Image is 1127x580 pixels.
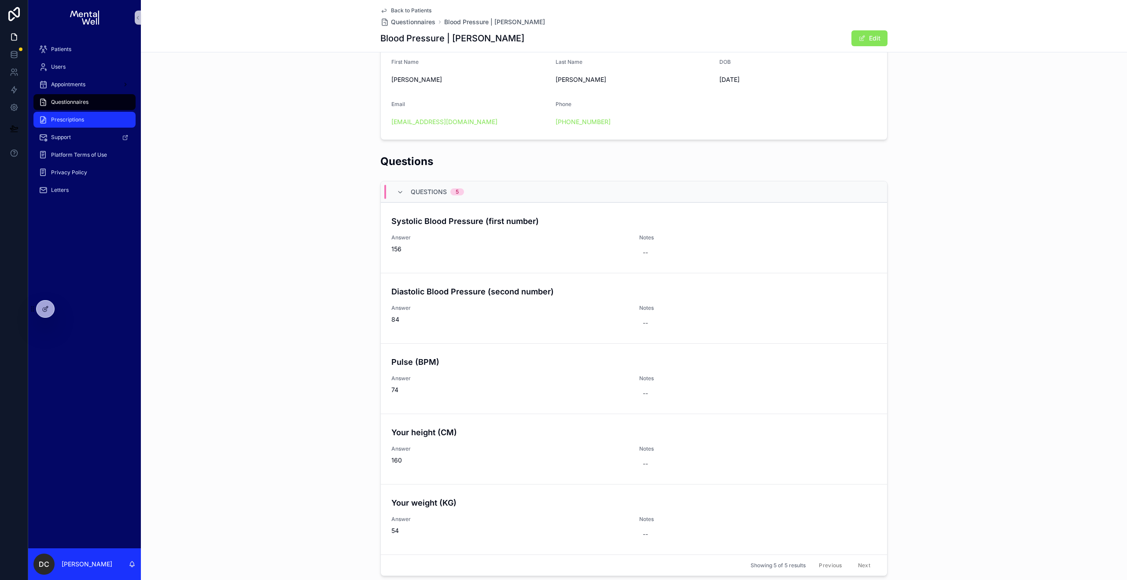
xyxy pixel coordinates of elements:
[643,389,648,398] div: --
[33,77,136,92] a: Appointments
[51,169,87,176] span: Privacy Policy
[556,117,611,126] a: [PHONE_NUMBER]
[51,187,69,194] span: Letters
[391,375,629,382] span: Answer
[380,32,524,44] h1: Blood Pressure | [PERSON_NAME]
[556,75,713,84] span: [PERSON_NAME]
[391,526,629,535] span: 54
[51,116,84,123] span: Prescriptions
[391,445,629,452] span: Answer
[556,101,571,107] span: Phone
[751,562,806,569] span: Showing 5 of 5 results
[643,459,648,468] div: --
[444,18,545,26] a: Blood Pressure | [PERSON_NAME]
[33,182,136,198] a: Letters
[51,46,71,53] span: Patients
[456,188,459,195] div: 5
[639,516,753,523] span: Notes
[391,286,877,297] h4: Diastolic Blood Pressure (second number)
[51,134,71,141] span: Support
[643,248,648,257] div: --
[639,445,753,452] span: Notes
[556,59,582,65] span: Last Name
[391,385,629,394] span: 74
[719,75,877,84] span: [DATE]
[33,129,136,145] a: Support
[391,315,629,324] span: 84
[411,187,447,196] span: Questions
[639,234,753,241] span: Notes
[391,7,431,14] span: Back to Patients
[391,234,629,241] span: Answer
[380,154,433,169] h2: Questions
[391,497,877,509] h4: Your weight (KG)
[391,75,549,84] span: [PERSON_NAME]
[33,41,136,57] a: Patients
[70,11,99,25] img: App logo
[639,305,753,312] span: Notes
[391,215,877,227] h4: Systolic Blood Pressure (first number)
[391,516,629,523] span: Answer
[33,94,136,110] a: Questionnaires
[28,35,141,548] div: scrollable content
[643,530,648,539] div: --
[391,59,419,65] span: First Name
[33,147,136,163] a: Platform Terms of Use
[62,560,112,569] p: [PERSON_NAME]
[643,319,648,327] div: --
[851,30,888,46] button: Edit
[391,117,497,126] a: [EMAIL_ADDRESS][DOMAIN_NAME]
[391,305,629,312] span: Answer
[639,375,753,382] span: Notes
[51,81,85,88] span: Appointments
[51,151,107,158] span: Platform Terms of Use
[391,356,877,368] h4: Pulse (BPM)
[380,18,435,26] a: Questionnaires
[33,59,136,75] a: Users
[51,99,88,106] span: Questionnaires
[391,101,405,107] span: Email
[391,18,435,26] span: Questionnaires
[391,426,877,438] h4: Your height (CM)
[33,165,136,180] a: Privacy Policy
[380,7,431,14] a: Back to Patients
[719,59,731,65] span: DOB
[391,456,629,465] span: 160
[39,559,49,569] span: DC
[51,63,66,70] span: Users
[33,112,136,128] a: Prescriptions
[391,245,629,253] span: 156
